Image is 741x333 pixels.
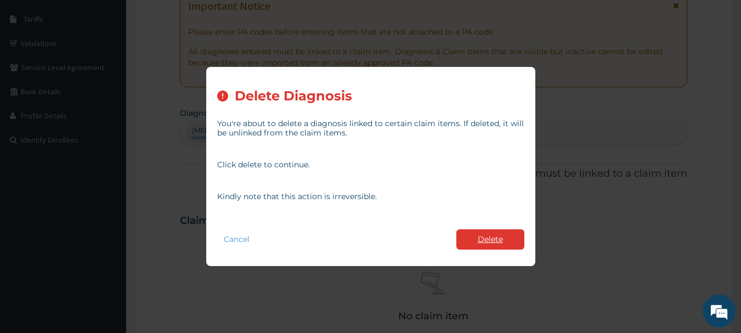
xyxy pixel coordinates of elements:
div: Minimize live chat window [180,5,206,32]
p: You're about to delete a diagnosis linked to certain claim items. If deleted, it will be unlinked... [217,119,524,138]
h2: Delete Diagnosis [235,89,352,104]
button: Delete [456,229,524,250]
p: Kindly note that this action is irreversible. [217,192,524,201]
div: Chat with us now [57,61,184,76]
p: Click delete to continue. [217,160,524,170]
img: d_794563401_company_1708531726252_794563401 [20,55,44,82]
textarea: Type your message and hit 'Enter' [5,219,209,257]
span: We're online! [64,98,151,208]
button: Cancel [217,232,256,247]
